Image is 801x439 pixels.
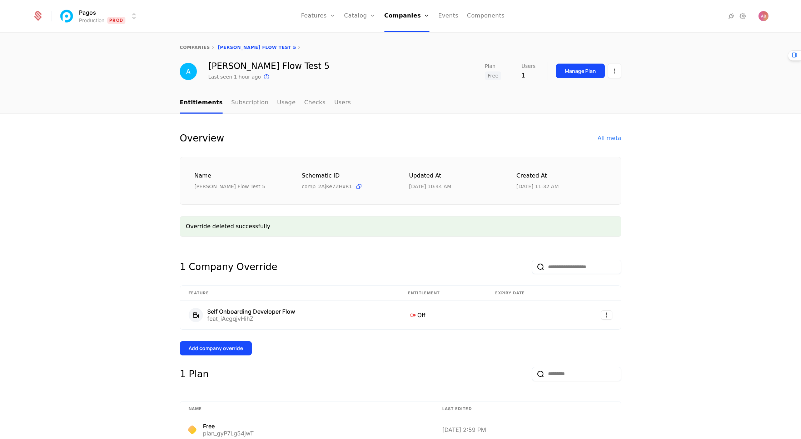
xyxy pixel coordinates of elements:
[208,73,261,80] div: Last seen 1 hour ago
[556,64,605,78] button: Manage Plan
[487,286,570,301] th: Expiry date
[203,430,254,436] div: plan_gyP7Lg54jwT
[186,222,615,231] div: Override deleted successfully
[738,12,747,20] a: Settings
[302,183,352,190] span: comp_2AjKe7ZHxR1
[107,17,125,24] span: Prod
[277,93,296,114] a: Usage
[434,401,621,416] th: Last edited
[180,63,197,80] img: Andy Developer Flow Test 5
[517,183,559,190] div: 8/22/25, 11:32 AM
[601,310,612,320] button: Select action
[180,93,621,114] nav: Main
[180,93,223,114] a: Entitlements
[408,310,478,320] div: Off
[79,17,104,24] div: Production
[517,171,607,180] div: Created at
[180,286,399,301] th: Feature
[180,93,351,114] ul: Choose Sub Page
[180,45,210,50] a: companies
[334,93,351,114] a: Users
[522,64,536,69] span: Users
[207,316,295,321] div: feat_iAcgqjvHihZ
[399,286,486,301] th: Entitlement
[194,183,285,190] div: [PERSON_NAME] Flow Test 5
[180,341,252,355] button: Add company override
[203,423,254,429] div: Free
[409,183,451,190] div: 8/26/25, 10:44 AM
[304,93,325,114] a: Checks
[180,367,209,381] div: 1 Plan
[79,8,96,17] span: Pagos
[208,62,330,70] div: [PERSON_NAME] Flow Test 5
[180,260,277,274] div: 1 Company Override
[485,71,501,80] span: Free
[565,68,596,75] div: Manage Plan
[442,427,612,433] div: [DATE] 2:59 PM
[194,171,285,180] div: Name
[180,401,434,416] th: Name
[302,171,392,180] div: Schematic ID
[727,12,736,20] a: Integrations
[231,93,268,114] a: Subscription
[598,134,621,143] div: All meta
[522,71,536,80] div: 1
[207,309,295,314] div: Self Onboarding Developer Flow
[60,8,138,24] button: Select environment
[608,64,621,78] button: Select action
[58,8,75,25] img: Pagos
[758,11,768,21] button: Open user button
[758,11,768,21] img: Andy Barker
[189,345,243,352] div: Add company override
[485,64,496,69] span: Plan
[180,131,224,145] div: Overview
[409,171,499,180] div: Updated at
